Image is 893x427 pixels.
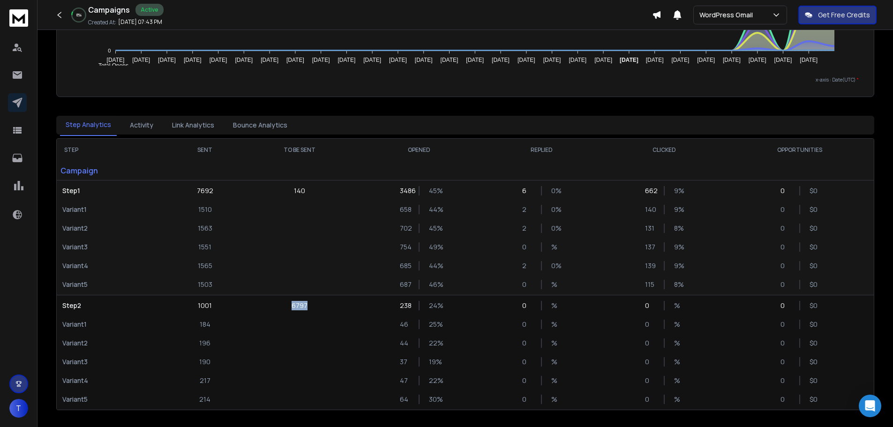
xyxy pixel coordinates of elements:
[674,280,683,289] p: 8 %
[522,301,532,310] p: 0
[198,301,212,310] p: 1001
[551,224,561,233] p: 0 %
[810,301,819,310] p: $ 0
[429,338,438,348] p: 22 %
[107,57,125,63] tspan: [DATE]
[674,320,683,329] p: %
[400,338,409,348] p: 44
[800,57,818,63] tspan: [DATE]
[551,261,561,270] p: 0 %
[810,395,819,404] p: $ 0
[646,57,664,63] tspan: [DATE]
[726,139,874,161] th: OPPORTUNITIES
[798,6,877,24] button: Get Free Credits
[780,224,790,233] p: 0
[135,4,164,16] div: Active
[124,115,159,135] button: Activity
[429,261,438,270] p: 44 %
[522,205,532,214] p: 2
[522,186,532,195] p: 6
[810,320,819,329] p: $ 0
[400,261,409,270] p: 685
[645,224,654,233] p: 131
[312,57,330,63] tspan: [DATE]
[200,320,210,329] p: 184
[645,280,654,289] p: 115
[674,357,683,367] p: %
[492,57,510,63] tspan: [DATE]
[9,399,28,418] button: T
[810,205,819,214] p: $ 0
[429,357,438,367] p: 19 %
[199,338,210,348] p: 196
[60,114,117,136] button: Step Analytics
[62,395,162,404] p: Variant 5
[429,205,438,214] p: 44 %
[674,301,683,310] p: %
[818,10,870,20] p: Get Free Credits
[674,261,683,270] p: 9 %
[810,186,819,195] p: $ 0
[859,395,881,417] div: Open Intercom Messenger
[76,12,82,18] p: 8 %
[429,320,438,329] p: 25 %
[9,9,28,27] img: logo
[551,301,561,310] p: %
[62,376,162,385] p: Variant 4
[551,376,561,385] p: %
[57,161,168,180] p: Campaign
[415,57,433,63] tspan: [DATE]
[261,57,278,63] tspan: [DATE]
[168,139,242,161] th: SENT
[645,357,654,367] p: 0
[522,224,532,233] p: 2
[400,280,409,289] p: 687
[810,224,819,233] p: $ 0
[522,261,532,270] p: 2
[198,224,212,233] p: 1563
[674,186,683,195] p: 9 %
[198,261,212,270] p: 1565
[338,57,355,63] tspan: [DATE]
[723,57,741,63] tspan: [DATE]
[699,10,757,20] p: WordPress Gmail
[645,395,654,404] p: 0
[57,139,168,161] th: STEP
[780,261,790,270] p: 0
[780,338,790,348] p: 0
[132,57,150,63] tspan: [DATE]
[780,395,790,404] p: 0
[522,242,532,252] p: 0
[242,139,358,161] th: TO BE SENT
[810,376,819,385] p: $ 0
[62,261,162,270] p: Variant 4
[543,57,561,63] tspan: [DATE]
[197,186,213,195] p: 7692
[780,280,790,289] p: 0
[749,57,766,63] tspan: [DATE]
[400,376,409,385] p: 47
[72,76,859,83] p: x-axis : Date(UTC)
[363,57,381,63] tspan: [DATE]
[674,242,683,252] p: 9 %
[62,301,162,310] p: Step 2
[780,357,790,367] p: 0
[518,57,535,63] tspan: [DATE]
[400,320,409,329] p: 46
[810,338,819,348] p: $ 0
[198,242,211,252] p: 1551
[198,205,212,214] p: 1510
[62,320,162,329] p: Variant 1
[400,224,409,233] p: 702
[235,57,253,63] tspan: [DATE]
[551,338,561,348] p: %
[292,301,308,310] p: 6797
[158,57,176,63] tspan: [DATE]
[389,57,407,63] tspan: [DATE]
[400,357,409,367] p: 37
[620,57,638,63] tspan: [DATE]
[551,205,561,214] p: 0 %
[774,57,792,63] tspan: [DATE]
[522,320,532,329] p: 0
